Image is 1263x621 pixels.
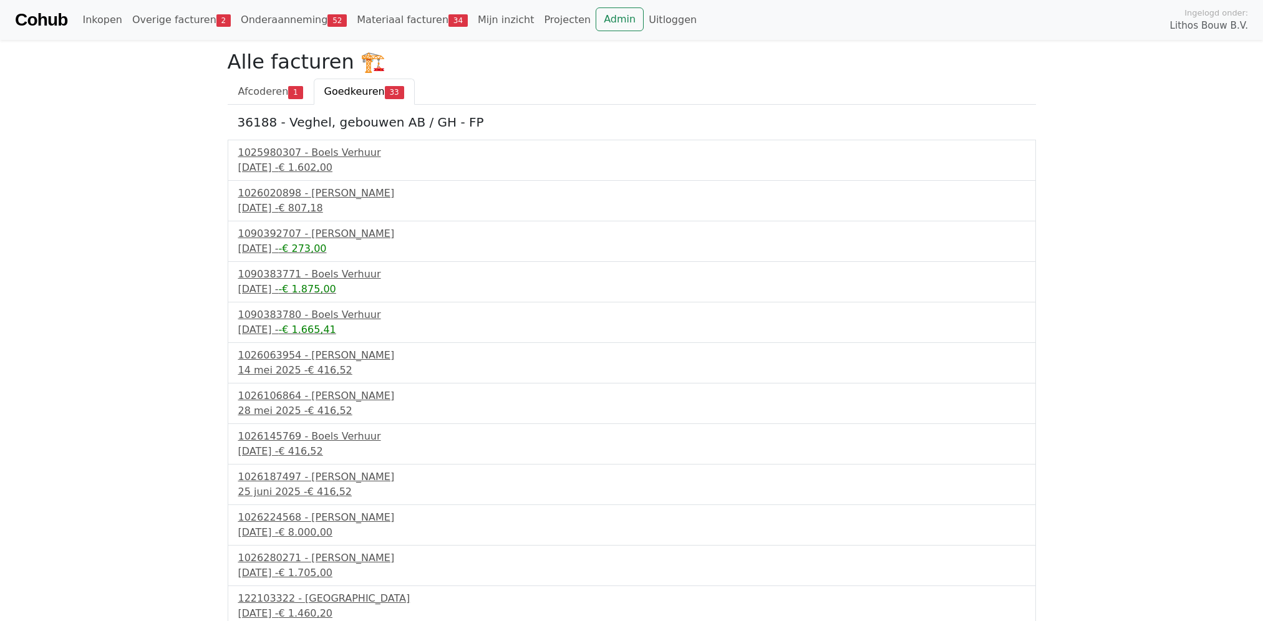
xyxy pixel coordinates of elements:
[238,403,1025,418] div: 28 mei 2025 -
[238,226,1025,241] div: 1090392707 - [PERSON_NAME]
[278,445,322,457] span: € 416,52
[238,363,1025,378] div: 14 mei 2025 -
[314,79,415,105] a: Goedkeuren33
[238,145,1025,160] div: 1025980307 - Boels Verhuur
[238,429,1025,444] div: 1026145769 - Boels Verhuur
[238,591,1025,606] div: 122103322 - [GEOGRAPHIC_DATA]
[15,5,67,35] a: Cohub
[238,186,1025,216] a: 1026020898 - [PERSON_NAME][DATE] -€ 807,18
[238,510,1025,525] div: 1026224568 - [PERSON_NAME]
[238,444,1025,459] div: [DATE] -
[644,7,702,32] a: Uitloggen
[238,484,1025,499] div: 25 juni 2025 -
[216,14,231,27] span: 2
[238,201,1025,216] div: [DATE] -
[238,85,289,97] span: Afcoderen
[324,85,385,97] span: Goedkeuren
[238,307,1025,337] a: 1090383780 - Boels Verhuur[DATE] --€ 1.665,41
[352,7,473,32] a: Materiaal facturen34
[238,282,1025,297] div: [DATE] -
[278,324,336,335] span: -€ 1.665,41
[238,115,1026,130] h5: 36188 - Veghel, gebouwen AB / GH - FP
[385,86,404,99] span: 33
[238,160,1025,175] div: [DATE] -
[1184,7,1248,19] span: Ingelogd onder:
[238,551,1025,566] div: 1026280271 - [PERSON_NAME]
[77,7,127,32] a: Inkopen
[238,525,1025,540] div: [DATE] -
[278,283,336,295] span: -€ 1.875,00
[238,226,1025,256] a: 1090392707 - [PERSON_NAME][DATE] --€ 273,00
[228,50,1036,74] h2: Alle facturen 🏗️
[238,591,1025,621] a: 122103322 - [GEOGRAPHIC_DATA][DATE] -€ 1.460,20
[238,388,1025,403] div: 1026106864 - [PERSON_NAME]
[278,243,326,254] span: -€ 273,00
[307,364,352,376] span: € 416,52
[238,551,1025,580] a: 1026280271 - [PERSON_NAME][DATE] -€ 1.705,00
[327,14,347,27] span: 52
[127,7,236,32] a: Overige facturen2
[228,79,314,105] a: Afcoderen1
[278,567,332,579] span: € 1.705,00
[596,7,644,31] a: Admin
[238,388,1025,418] a: 1026106864 - [PERSON_NAME]28 mei 2025 -€ 416,52
[278,202,322,214] span: € 807,18
[238,145,1025,175] a: 1025980307 - Boels Verhuur[DATE] -€ 1.602,00
[307,486,352,498] span: € 416,52
[238,566,1025,580] div: [DATE] -
[238,348,1025,363] div: 1026063954 - [PERSON_NAME]
[238,267,1025,282] div: 1090383771 - Boels Verhuur
[238,510,1025,540] a: 1026224568 - [PERSON_NAME][DATE] -€ 8.000,00
[238,241,1025,256] div: [DATE] -
[539,7,596,32] a: Projecten
[238,429,1025,459] a: 1026145769 - Boels Verhuur[DATE] -€ 416,52
[238,322,1025,337] div: [DATE] -
[238,469,1025,499] a: 1026187497 - [PERSON_NAME]25 juni 2025 -€ 416,52
[238,606,1025,621] div: [DATE] -
[448,14,468,27] span: 34
[288,86,302,99] span: 1
[278,161,332,173] span: € 1.602,00
[278,526,332,538] span: € 8.000,00
[238,307,1025,322] div: 1090383780 - Boels Verhuur
[473,7,540,32] a: Mijn inzicht
[238,348,1025,378] a: 1026063954 - [PERSON_NAME]14 mei 2025 -€ 416,52
[238,267,1025,297] a: 1090383771 - Boels Verhuur[DATE] --€ 1.875,00
[307,405,352,416] span: € 416,52
[238,469,1025,484] div: 1026187497 - [PERSON_NAME]
[1170,19,1248,33] span: Lithos Bouw B.V.
[236,7,352,32] a: Onderaanneming52
[278,607,332,619] span: € 1.460,20
[238,186,1025,201] div: 1026020898 - [PERSON_NAME]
